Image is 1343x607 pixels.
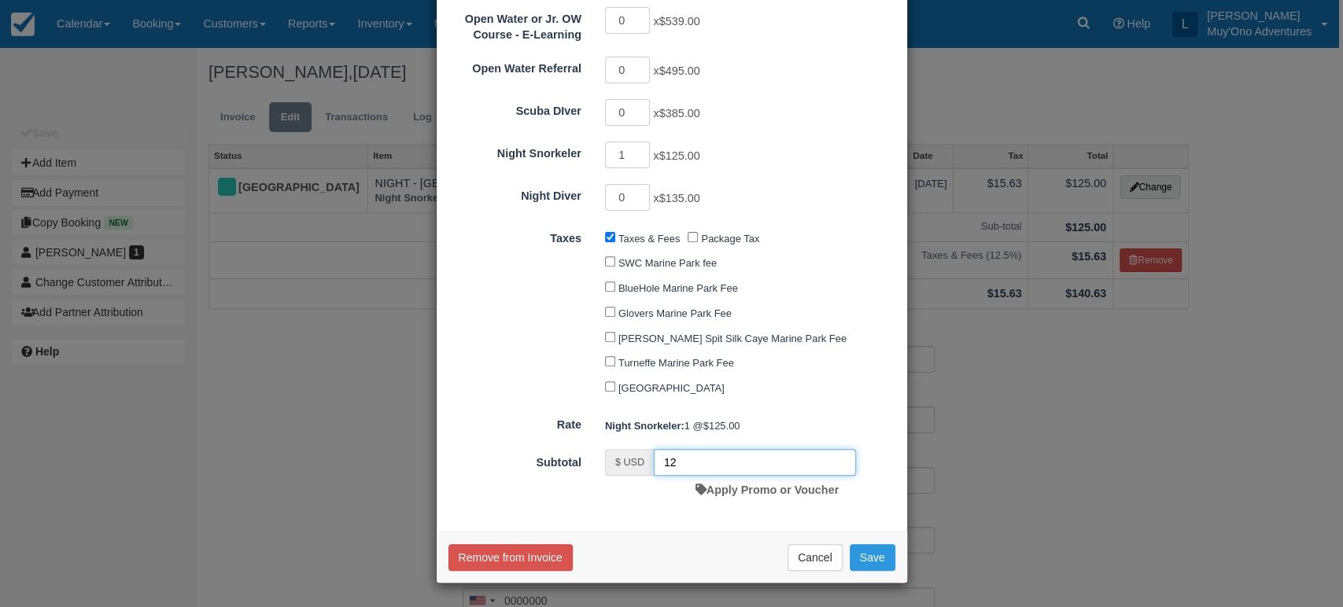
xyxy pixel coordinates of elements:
span: $385.00 [659,107,700,120]
button: Cancel [788,544,843,571]
span: x [653,15,699,28]
label: SWC Marine Park fee [618,257,717,269]
span: x [653,149,699,162]
a: Apply Promo or Voucher [695,484,839,496]
span: $125.00 [703,420,740,432]
span: $135.00 [659,192,700,204]
label: Scuba DIver [437,97,593,120]
div: 1 @ [593,413,907,439]
input: Night Snorkeler [605,142,651,168]
label: [PERSON_NAME] Spit Silk Caye Marine Park Fee [618,333,847,344]
label: [GEOGRAPHIC_DATA] [618,382,725,394]
strong: Night Snorkeler [605,420,684,432]
label: Package Tax [701,233,759,245]
span: x [653,107,699,120]
span: x [653,64,699,77]
span: $495.00 [659,64,700,77]
input: Night Diver [605,184,651,211]
label: Taxes [437,225,593,247]
label: Open Water or Jr. OW Course - E-Learning [437,6,593,43]
label: Open Water Referral [437,55,593,77]
label: Night Diver [437,182,593,204]
span: x [653,192,699,204]
small: $ USD [615,457,644,468]
span: $125.00 [659,149,700,162]
button: Remove from Invoice [448,544,573,571]
label: Turneffe Marine Park Fee [618,357,734,369]
label: Taxes & Fees [618,233,680,245]
input: Open Water Referral [605,57,651,83]
label: Rate [437,411,593,433]
input: Open Water or Jr. OW Course - E-Learning [605,7,651,34]
label: Subtotal [437,449,593,471]
input: Scuba DIver [605,99,651,126]
label: BlueHole Marine Park Fee [618,282,738,294]
span: $539.00 [659,15,700,28]
label: Night Snorkeler [437,140,593,162]
label: Glovers Marine Park Fee [618,307,732,319]
button: Save [850,544,895,571]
